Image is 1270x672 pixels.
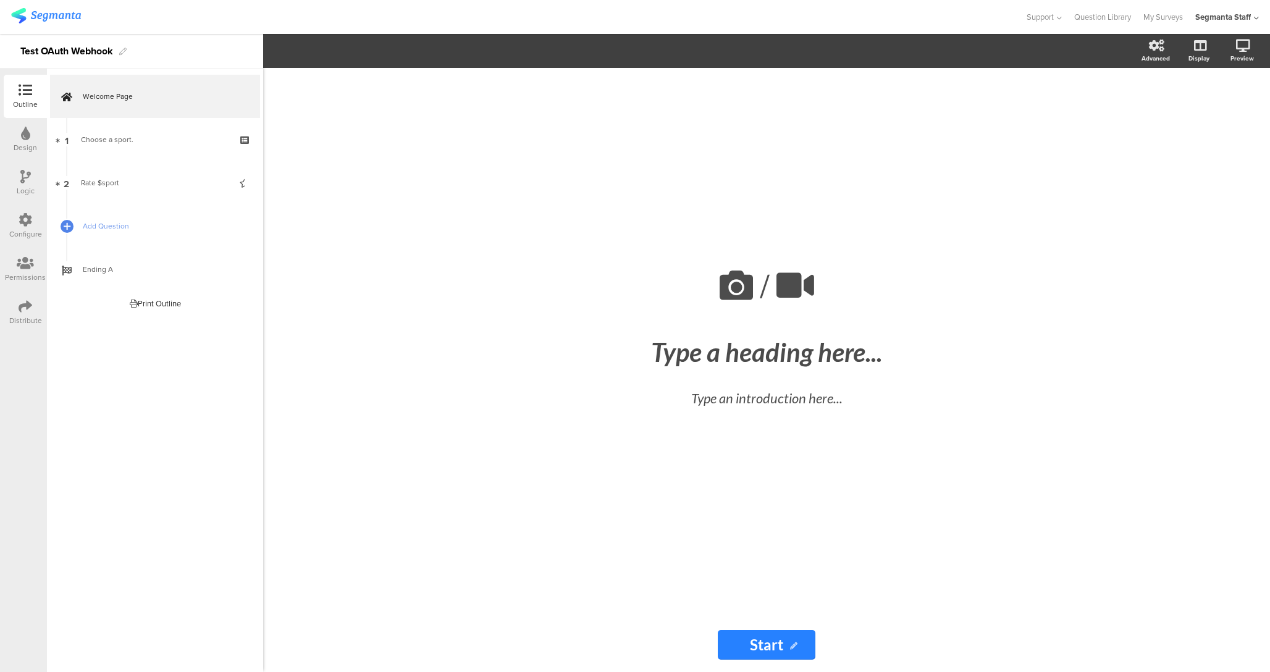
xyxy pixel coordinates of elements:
[65,133,69,146] span: 1
[64,176,69,190] span: 2
[1195,11,1251,23] div: Segmanta Staff
[1027,11,1054,23] span: Support
[550,388,983,408] div: Type an introduction here...
[1230,54,1254,63] div: Preview
[130,298,181,309] div: Print Outline
[50,161,260,204] a: 2 Rate $sport
[1188,54,1209,63] div: Display
[81,133,229,146] div: Choose a sport.
[538,337,995,367] div: Type a heading here...
[14,142,37,153] div: Design
[50,118,260,161] a: 1 Choose a sport.
[83,220,241,232] span: Add Question
[9,229,42,240] div: Configure
[5,272,46,283] div: Permissions
[718,630,815,660] input: Start
[17,185,35,196] div: Logic
[50,75,260,118] a: Welcome Page
[1142,54,1170,63] div: Advanced
[11,8,81,23] img: segmanta logo
[81,177,229,189] div: Rate $sport
[9,315,42,326] div: Distribute
[20,41,113,61] div: Test OAuth Webhook
[13,99,38,110] div: Outline
[83,90,241,103] span: Welcome Page
[760,262,770,311] span: /
[50,248,260,291] a: Ending A
[83,263,241,275] span: Ending A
